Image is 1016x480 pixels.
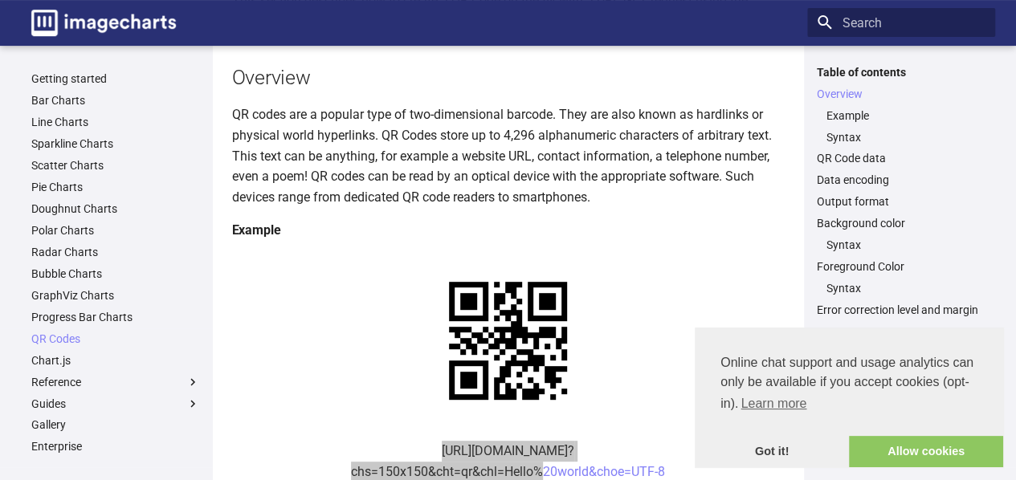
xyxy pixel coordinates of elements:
a: QR Code data [817,151,985,165]
a: Bar Charts [31,93,200,108]
nav: Foreground Color [817,281,985,295]
h2: Overview [232,63,785,92]
label: Reference [31,375,200,389]
a: Data encoding [817,173,985,187]
nav: Background color [817,238,985,252]
a: Enterprise [31,439,200,454]
a: Gallery [31,417,200,432]
nav: Overview [817,108,985,144]
a: Chart.js [31,353,200,368]
a: Image-Charts documentation [25,3,182,43]
a: Error correction level and margin [817,303,985,317]
a: Example [826,108,985,123]
a: [URL][DOMAIN_NAME]?chs=150x150&cht=qr&chl=Hello%20world&choe=UTF-8 [351,443,665,479]
span: Online chat support and usage analytics can only be available if you accept cookies (opt-in). [720,353,977,416]
div: cookieconsent [695,327,1003,467]
a: Syntax [826,281,985,295]
a: Polar Charts [31,223,200,238]
a: Syntax [826,238,985,252]
a: Sparkline Charts [31,136,200,151]
p: QR codes are a popular type of two-dimensional barcode. They are also known as hardlinks or physi... [232,104,785,207]
nav: Table of contents [807,65,995,318]
a: Foreground Color [817,259,985,274]
a: Radar Charts [31,245,200,259]
a: Getting started [31,71,200,86]
a: Scatter Charts [31,158,200,173]
a: Progress Bar Charts [31,310,200,324]
a: Syntax [826,130,985,144]
input: Search [807,8,995,37]
label: Table of contents [807,65,995,79]
a: Background color [817,216,985,230]
a: allow cookies [849,436,1003,468]
a: Overview [817,87,985,101]
a: Pie Charts [31,180,200,194]
a: dismiss cookie message [695,436,849,468]
a: Line Charts [31,115,200,129]
a: QR Codes [31,332,200,346]
img: logo [31,10,176,36]
a: GraphViz Charts [31,288,200,303]
a: Output format [817,194,985,209]
a: Bubble Charts [31,266,200,281]
a: learn more about cookies [738,392,809,416]
a: Doughnut Charts [31,201,200,216]
h4: Example [232,220,785,241]
label: Guides [31,397,200,411]
img: chart [421,254,595,428]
